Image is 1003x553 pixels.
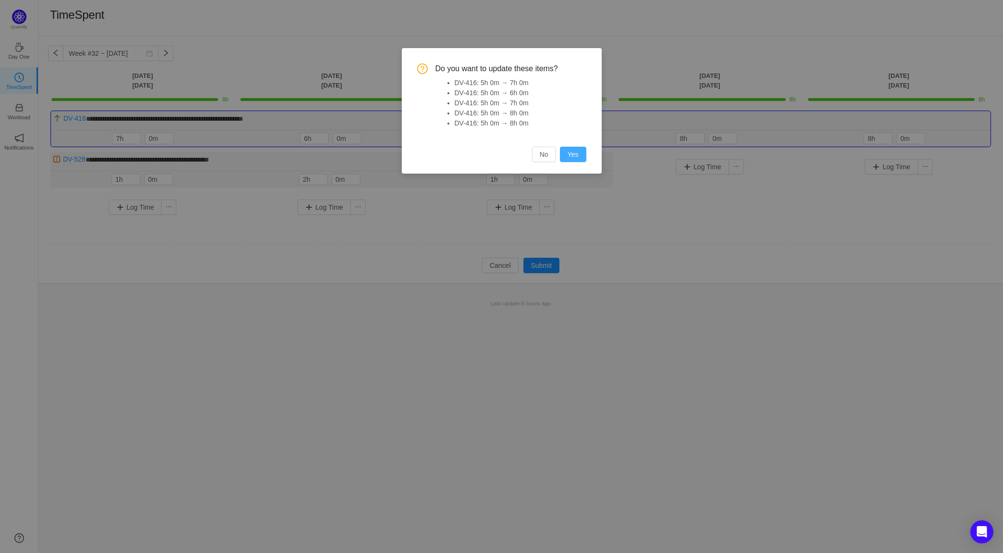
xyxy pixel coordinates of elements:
li: DV-416: 5h 0m → 7h 0m [455,98,586,108]
li: DV-416: 5h 0m → 8h 0m [455,108,586,118]
li: DV-416: 5h 0m → 6h 0m [455,88,586,98]
span: Do you want to update these items? [435,63,586,74]
i: icon: question-circle [417,63,428,74]
button: No [532,147,556,162]
li: DV-416: 5h 0m → 7h 0m [455,78,586,88]
li: DV-416: 5h 0m → 8h 0m [455,118,586,128]
button: Yes [560,147,586,162]
div: Open Intercom Messenger [970,520,993,543]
